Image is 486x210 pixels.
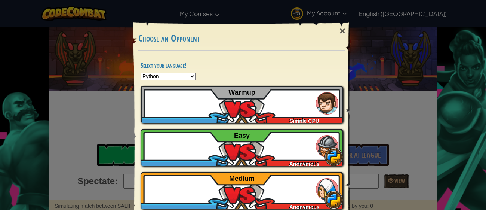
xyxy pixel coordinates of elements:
[289,204,320,210] span: Anonymous
[141,86,343,123] a: Simple CPU
[229,175,255,182] span: Medium
[290,118,319,124] span: Simple CPU
[334,20,351,42] div: ×
[316,92,338,115] img: humans_ladder_tutorial.png
[228,89,255,96] span: Warmup
[289,161,320,167] span: Anonymous
[138,33,345,43] h3: Choose an Opponent
[141,62,343,69] h4: Select your language!
[141,129,343,166] a: Anonymous
[316,178,338,201] img: humans_ladder_medium.png
[141,172,343,209] a: Anonymous
[234,132,250,139] span: Easy
[316,135,338,158] img: humans_ladder_easy.png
